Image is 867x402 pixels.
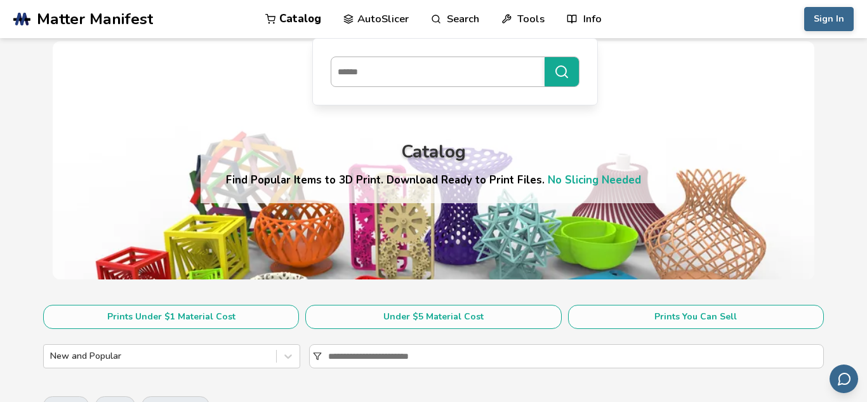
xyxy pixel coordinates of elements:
button: Send feedback via email [830,365,858,393]
h4: Find Popular Items to 3D Print. Download Ready to Print Files. [226,173,641,187]
button: Prints You Can Sell [568,305,824,329]
button: Sign In [804,7,854,31]
input: New and Popular [50,351,53,361]
span: Matter Manifest [37,10,153,28]
button: Prints Under $1 Material Cost [43,305,299,329]
div: Catalog [401,142,466,162]
a: No Slicing Needed [548,173,641,187]
button: Under $5 Material Cost [305,305,561,329]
